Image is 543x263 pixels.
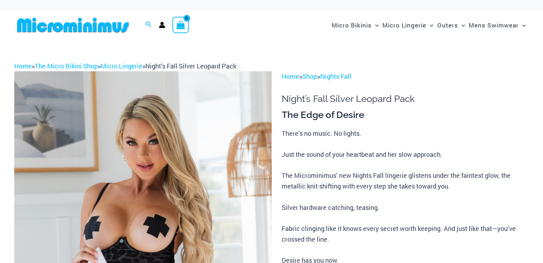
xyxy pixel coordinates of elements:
p: > > [282,71,529,82]
a: Home [14,62,32,70]
span: » » » [14,62,236,70]
span: Mens Swimwear [469,16,519,34]
span: Micro Lingerie [382,16,426,34]
span: Night’s Fall Silver Leopard Pack [145,62,236,70]
a: Mens SwimwearMenu ToggleMenu Toggle [467,14,528,36]
nav: Site Navigation [329,13,529,37]
a: Micro BikinisMenu ToggleMenu Toggle [330,14,381,36]
h1: Night’s Fall Silver Leopard Pack [282,93,529,104]
a: Micro LingerieMenu ToggleMenu Toggle [381,14,435,36]
a: Search icon link [145,20,152,30]
span: Menu Toggle [372,16,379,34]
h3: The Edge of Desire [282,109,529,121]
span: Outers [437,16,458,34]
a: Account icon link [159,22,165,28]
span: Menu Toggle [519,16,526,34]
span: Menu Toggle [458,16,465,34]
a: View Shopping Cart, empty [172,17,189,33]
a: Home [282,72,299,81]
img: MM SHOP LOGO FLAT [14,17,132,33]
a: OutersMenu ToggleMenu Toggle [436,14,467,36]
span: Menu Toggle [426,16,433,34]
a: Shop [302,72,317,81]
span: Micro Bikinis [332,16,372,34]
a: The Micro Bikini Shop [35,62,98,70]
a: Micro Lingerie [101,62,142,70]
a: Nights Fall [320,72,351,81]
